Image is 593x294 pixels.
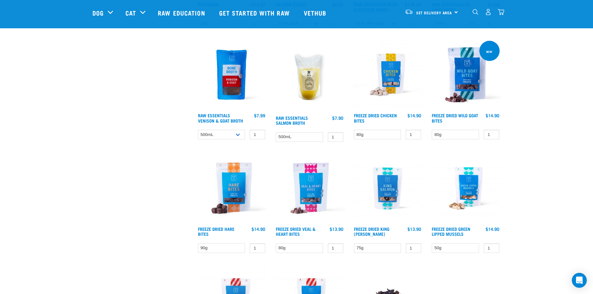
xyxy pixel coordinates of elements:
[486,226,499,231] div: $14.90
[198,228,234,235] a: Freeze Dried Hare Bites
[483,47,495,56] div: new!
[276,117,308,124] a: Raw Essentials Salmon Broth
[352,40,423,110] img: RE Product Shoot 2023 Nov8581
[407,113,421,118] div: $14.90
[298,0,334,25] a: Vethub
[276,228,316,235] a: Freeze Dried Veal & Heart Bites
[484,130,499,139] input: 1
[252,226,265,231] div: $14.90
[498,9,504,15] img: home-icon@2x.png
[198,114,243,121] a: Raw Essentials Venison & Goat Broth
[125,8,136,17] a: Cat
[432,228,470,235] a: Freeze Dried Green Lipped Mussels
[406,243,421,253] input: 1
[484,243,499,253] input: 1
[328,132,343,142] input: 1
[254,113,265,118] div: $7.99
[430,40,501,110] img: Raw Essentials Freeze Dried Wild Goat Bites PetTreats Product Shot
[196,153,267,224] img: Raw Essentials Freeze Dried Hare Bites
[328,243,343,253] input: 1
[354,228,389,235] a: Freeze Dried King [PERSON_NAME]
[432,114,478,121] a: Freeze Dried Wild Goat Bites
[250,130,265,139] input: 1
[407,226,421,231] div: $13.90
[406,130,421,139] input: 1
[250,243,265,253] input: 1
[405,9,413,15] img: van-moving.png
[152,0,213,25] a: Raw Education
[274,153,345,224] img: Raw Essentials Freeze Dried Veal & Heart Bites Treats
[332,115,343,120] div: $7.90
[196,40,267,110] img: Raw Essentials Venison Goat Novel Protein Hypoallergenic Bone Broth Cats & Dogs
[92,8,104,17] a: Dog
[416,12,452,14] span: Set Delivery Area
[330,226,343,231] div: $13.90
[473,9,478,15] img: home-icon-1@2x.png
[274,40,345,112] img: Salmon Broth
[354,114,397,121] a: Freeze Dried Chicken Bites
[352,153,423,224] img: RE Product Shoot 2023 Nov8584
[572,273,587,288] div: Open Intercom Messenger
[485,9,492,15] img: user.png
[486,113,499,118] div: $14.90
[430,153,501,224] img: RE Product Shoot 2023 Nov8551
[213,0,298,25] a: Get started with Raw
